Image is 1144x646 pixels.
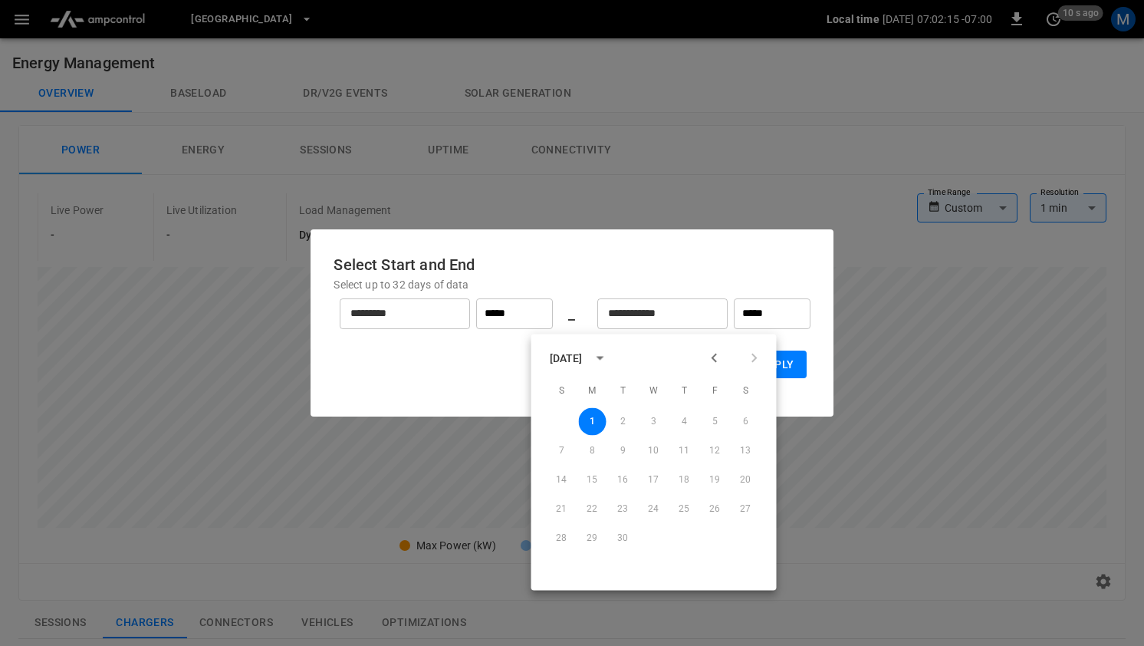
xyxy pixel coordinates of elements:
span: Monday [579,376,607,407]
button: Apply [748,351,807,379]
button: calendar view is open, switch to year view [587,345,613,371]
span: Wednesday [640,376,668,407]
button: 1 [579,408,607,436]
span: Saturday [732,376,760,407]
p: Select up to 32 days of data [334,277,810,292]
div: [DATE] [550,350,583,366]
span: Sunday [548,376,576,407]
h6: _ [568,302,575,326]
span: Friday [702,376,729,407]
span: Tuesday [610,376,637,407]
button: Previous month [702,345,728,371]
h6: Select Start and End [334,252,810,277]
span: Thursday [671,376,699,407]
